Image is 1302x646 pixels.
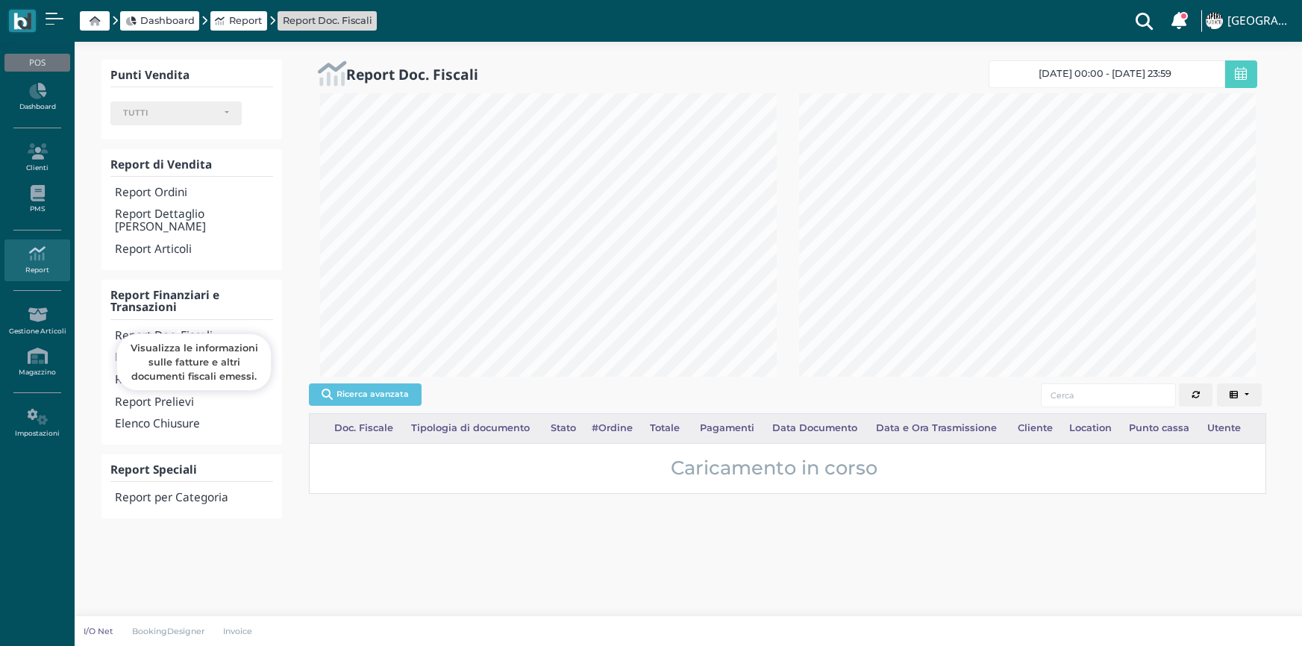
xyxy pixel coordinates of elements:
div: Cliente [1010,414,1062,442]
a: Report Doc. Fiscali [283,13,372,28]
div: Visualizza le informazioni sulle fatture e altri documenti fiscali emessi. [116,333,272,390]
div: Data e Ora Trasmissione [868,414,1010,442]
div: Utente [1200,414,1250,442]
h2: Report Doc. Fiscali [346,66,478,82]
iframe: Help widget launcher [1196,600,1289,633]
h4: Report Ordini [115,186,273,199]
div: Doc. Fiscale [328,414,404,442]
a: Dashboard [125,13,195,28]
h4: Report Ricariche [115,374,273,386]
a: Report [4,239,69,280]
div: Punto cassa [1121,414,1200,442]
h4: Report Prelievi [115,396,273,409]
a: Report [215,13,262,28]
div: Stato [543,414,585,442]
button: Aggiorna [1179,383,1212,407]
a: Magazzino [4,342,69,383]
div: Totale [642,414,692,442]
span: Report [229,13,262,28]
input: Cerca [1041,383,1177,407]
img: logo [13,13,31,30]
button: TUTTI [110,101,242,125]
span: Dashboard [140,13,195,28]
img: ... [1206,13,1222,29]
div: TUTTI [123,108,217,119]
h4: Report Doc. Fiscali [115,330,273,342]
h4: Report per Categoria [115,492,273,504]
h4: Report Transazioni [115,351,273,364]
h4: Report Dettaglio [PERSON_NAME] [115,208,273,233]
span: [DATE] 00:00 - [DATE] 23:59 [1039,68,1171,80]
span: Caricamento in corso [671,454,877,482]
a: Clienti [4,137,69,178]
div: Location [1062,414,1121,442]
b: Report Speciali [110,462,197,477]
b: Punti Vendita [110,67,190,83]
a: Gestione Articoli [4,301,69,342]
button: Ricerca avanzata [309,383,422,406]
div: Data Documento [765,414,868,442]
a: Impostazioni [4,403,69,444]
a: Dashboard [4,77,69,118]
h4: [GEOGRAPHIC_DATA] [1227,15,1293,28]
div: #Ordine [585,414,643,442]
h4: Elenco Chiusure [115,418,273,430]
div: Colonne [1217,383,1266,407]
a: PMS [4,179,69,220]
h4: Report Articoli [115,243,273,256]
a: ... [GEOGRAPHIC_DATA] [1204,3,1293,39]
button: Columns [1217,383,1262,407]
b: Report Finanziari e Transazioni [110,287,219,316]
div: POS [4,54,69,72]
div: Pagamenti [693,414,766,442]
b: Report di Vendita [110,157,212,172]
div: Tipologia di documento [404,414,543,442]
